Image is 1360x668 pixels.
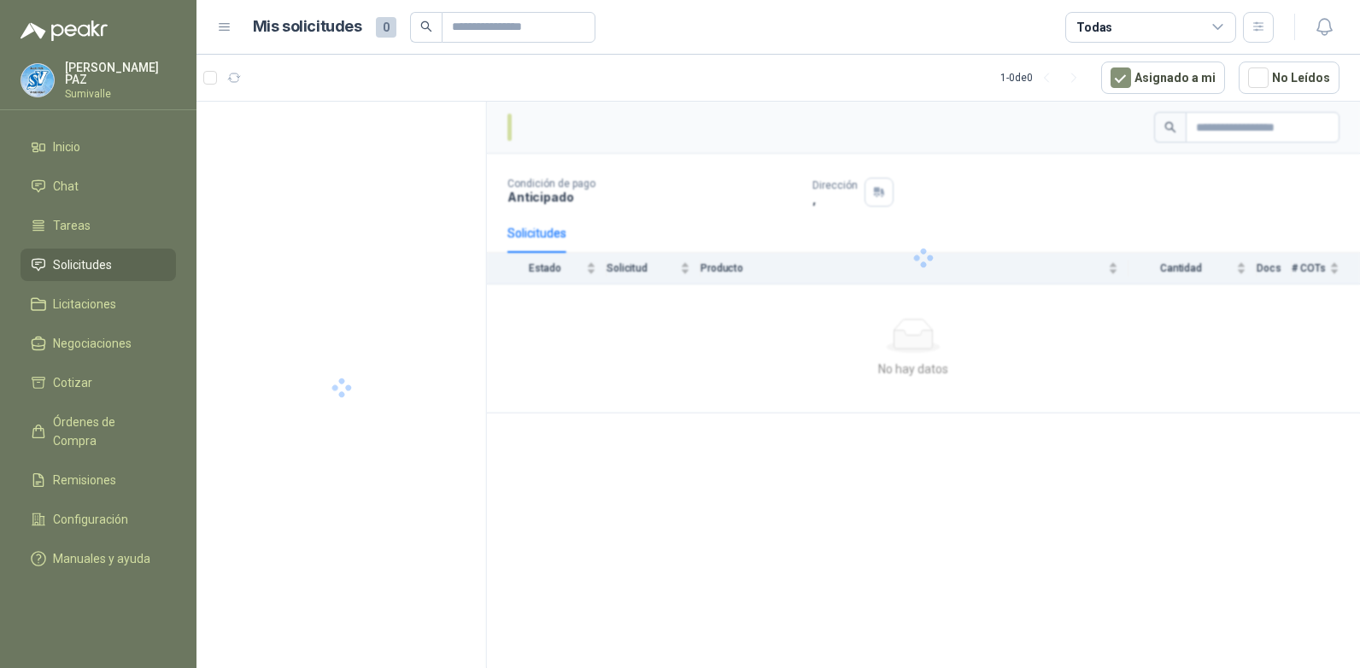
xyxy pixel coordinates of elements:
img: Company Logo [21,64,54,97]
a: Licitaciones [21,288,176,320]
span: Licitaciones [53,295,116,313]
img: Logo peakr [21,21,108,41]
span: 0 [376,17,396,38]
a: Chat [21,170,176,202]
span: Manuales y ayuda [53,549,150,568]
a: Órdenes de Compra [21,406,176,457]
p: Sumivalle [65,89,176,99]
button: No Leídos [1239,62,1339,94]
a: Negociaciones [21,327,176,360]
p: [PERSON_NAME] PAZ [65,62,176,85]
a: Configuración [21,503,176,536]
h1: Mis solicitudes [253,15,362,39]
a: Cotizar [21,366,176,399]
span: Cotizar [53,373,92,392]
a: Inicio [21,131,176,163]
button: Asignado a mi [1101,62,1225,94]
span: Solicitudes [53,255,112,274]
a: Solicitudes [21,249,176,281]
a: Manuales y ayuda [21,542,176,575]
span: Tareas [53,216,91,235]
span: search [420,21,432,32]
a: Remisiones [21,464,176,496]
span: Remisiones [53,471,116,489]
span: Configuración [53,510,128,529]
span: Chat [53,177,79,196]
div: 1 - 0 de 0 [1000,64,1087,91]
div: Todas [1076,18,1112,37]
span: Inicio [53,138,80,156]
span: Negociaciones [53,334,132,353]
a: Tareas [21,209,176,242]
span: Órdenes de Compra [53,413,160,450]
